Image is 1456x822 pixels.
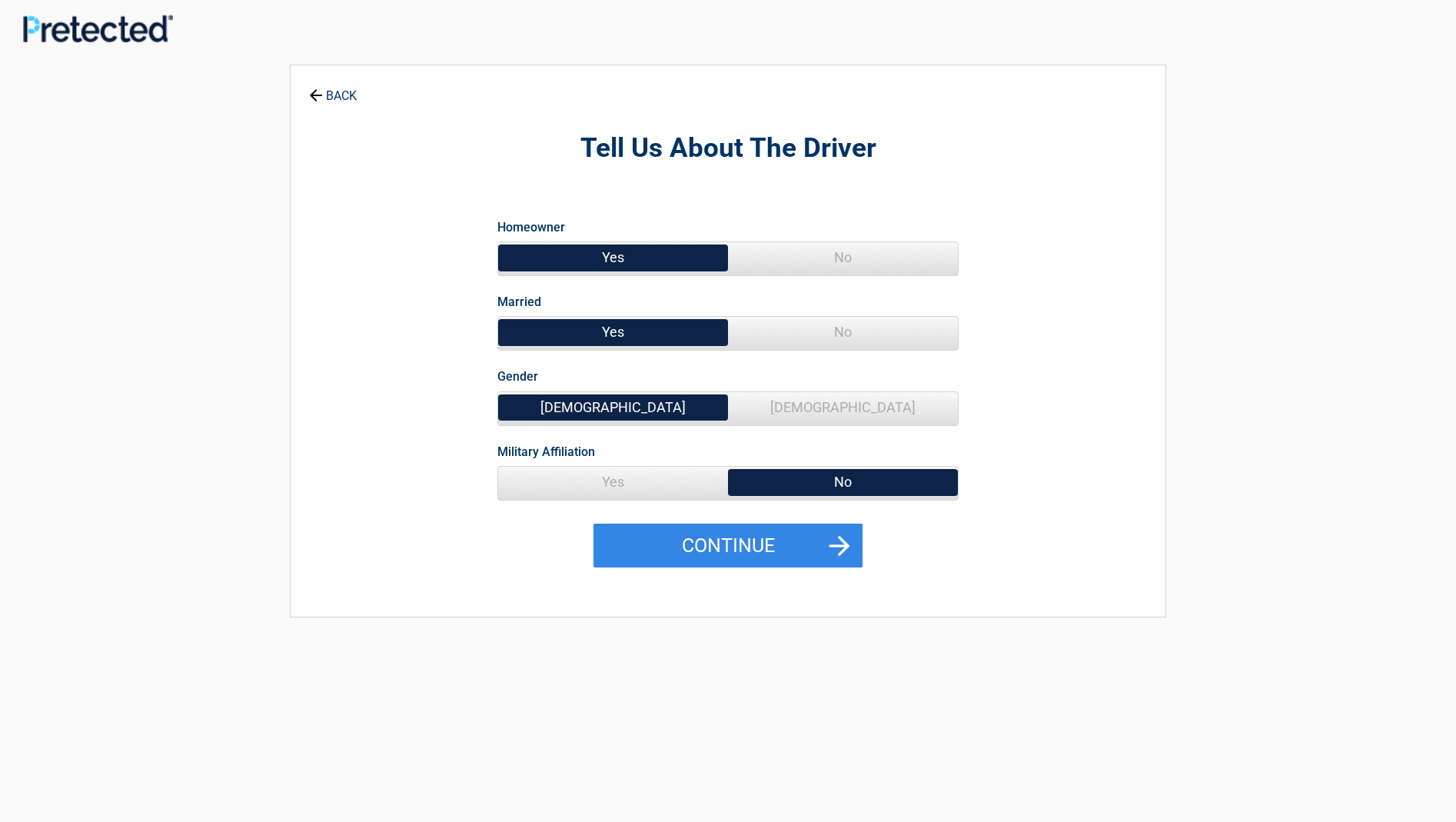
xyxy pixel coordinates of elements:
[498,467,728,498] span: Yes
[497,366,538,387] label: Gender
[497,291,541,312] label: Married
[498,242,728,273] span: Yes
[728,242,958,273] span: No
[497,217,565,238] label: Homeowner
[375,131,1081,167] h2: Tell Us About The Driver
[728,317,958,348] span: No
[497,441,595,462] label: Military Affiliation
[728,467,958,498] span: No
[728,392,958,423] span: [DEMOGRAPHIC_DATA]
[23,15,173,42] img: Main Logo
[498,317,728,348] span: Yes
[306,75,360,102] a: BACK
[498,392,728,423] span: [DEMOGRAPHIC_DATA]
[593,524,863,568] button: Continue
